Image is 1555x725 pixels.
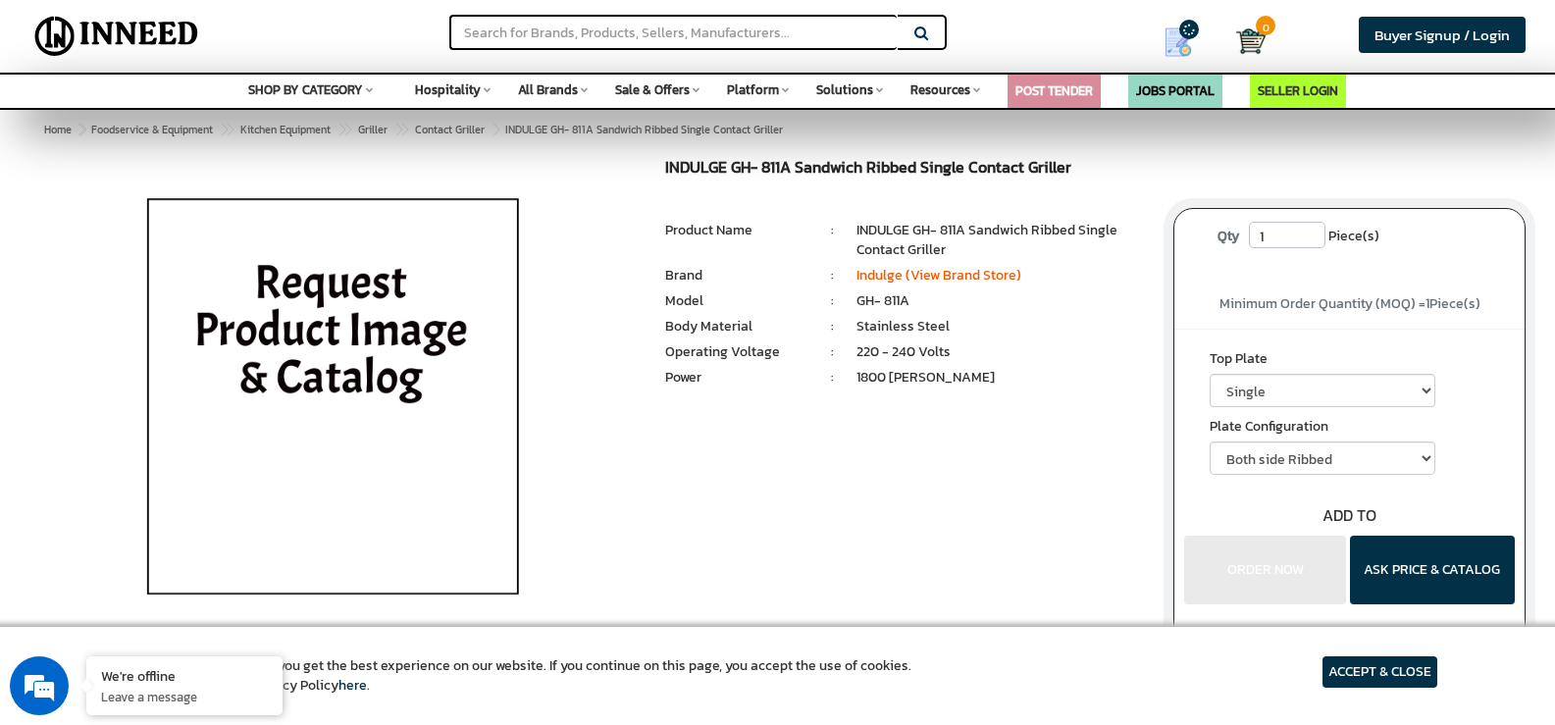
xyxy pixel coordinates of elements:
[665,291,808,311] li: Model
[1374,24,1510,46] span: Buyer Signup / Login
[1425,293,1429,314] span: 1
[856,221,1144,260] li: INDULGE GH- 811A Sandwich Ribbed Single Contact Griller
[1164,27,1193,57] img: Show My Quotes
[1208,222,1249,251] label: Qty
[87,122,783,137] span: INDULGE GH- 811A Sandwich Ribbed Single Contact Griller
[78,122,84,137] span: >
[816,80,873,99] span: Solutions
[101,666,268,685] div: We're offline
[1350,536,1515,604] button: ASK PRICE & CATALOG
[1210,417,1489,441] label: Plate Configuration
[358,122,388,137] span: Griller
[615,80,690,99] span: Sale & Offers
[856,317,1144,337] li: Stainless Steel
[1236,20,1252,63] a: Cart 0
[91,122,213,137] span: Foodservice & Equipment
[40,118,76,141] a: Home
[665,159,1144,181] h1: INDULGE GH- 811A Sandwich Ribbed Single Contact Griller
[118,656,911,696] article: We use cookies to ensure you get the best experience on our website. If you continue on this page...
[910,80,970,99] span: Resources
[26,12,207,61] img: Inneed.Market
[665,266,808,285] li: Brand
[236,118,335,141] a: Kitchen Equipment
[856,342,1144,362] li: 220 - 240 Volts
[492,118,501,141] span: >
[727,80,779,99] span: Platform
[354,118,391,141] a: Griller
[411,118,489,141] a: Contact Griller
[808,317,856,337] li: :
[415,122,485,137] span: Contact Griller
[1236,26,1266,56] img: Cart
[101,688,268,705] p: Leave a message
[665,317,808,337] li: Body Material
[808,291,856,311] li: :
[1136,81,1215,100] a: JOBS PORTAL
[1210,349,1489,374] label: Top Plate
[518,80,578,99] span: All Brands
[1135,20,1236,65] a: my Quotes
[808,342,856,362] li: :
[1328,222,1379,251] span: Piece(s)
[665,368,808,388] li: Power
[665,342,808,362] li: Operating Voltage
[449,15,897,50] input: Search for Brands, Products, Sellers, Manufacturers...
[337,118,347,141] span: >
[220,118,230,141] span: >
[104,159,562,649] img: INDULGE Sandwich Griller
[415,80,481,99] span: Hospitality
[1256,16,1275,35] span: 0
[1322,656,1437,688] article: ACCEPT & CLOSE
[665,221,808,240] li: Product Name
[240,122,331,137] span: Kitchen Equipment
[808,368,856,388] li: :
[338,675,367,696] a: here
[808,221,856,240] li: :
[1219,293,1480,314] span: Minimum Order Quantity (MOQ) = Piece(s)
[856,265,1021,285] a: Indulge (View Brand Store)
[1174,504,1525,527] div: ADD TO
[1258,81,1338,100] a: SELLER LOGIN
[1359,17,1526,53] a: Buyer Signup / Login
[856,291,1144,311] li: GH- 811A
[808,266,856,285] li: :
[248,80,363,99] span: SHOP BY CATEGORY
[87,118,217,141] a: Foodservice & Equipment
[394,118,404,141] span: >
[856,368,1144,388] li: 1800 [PERSON_NAME]
[1015,81,1093,100] a: POST TENDER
